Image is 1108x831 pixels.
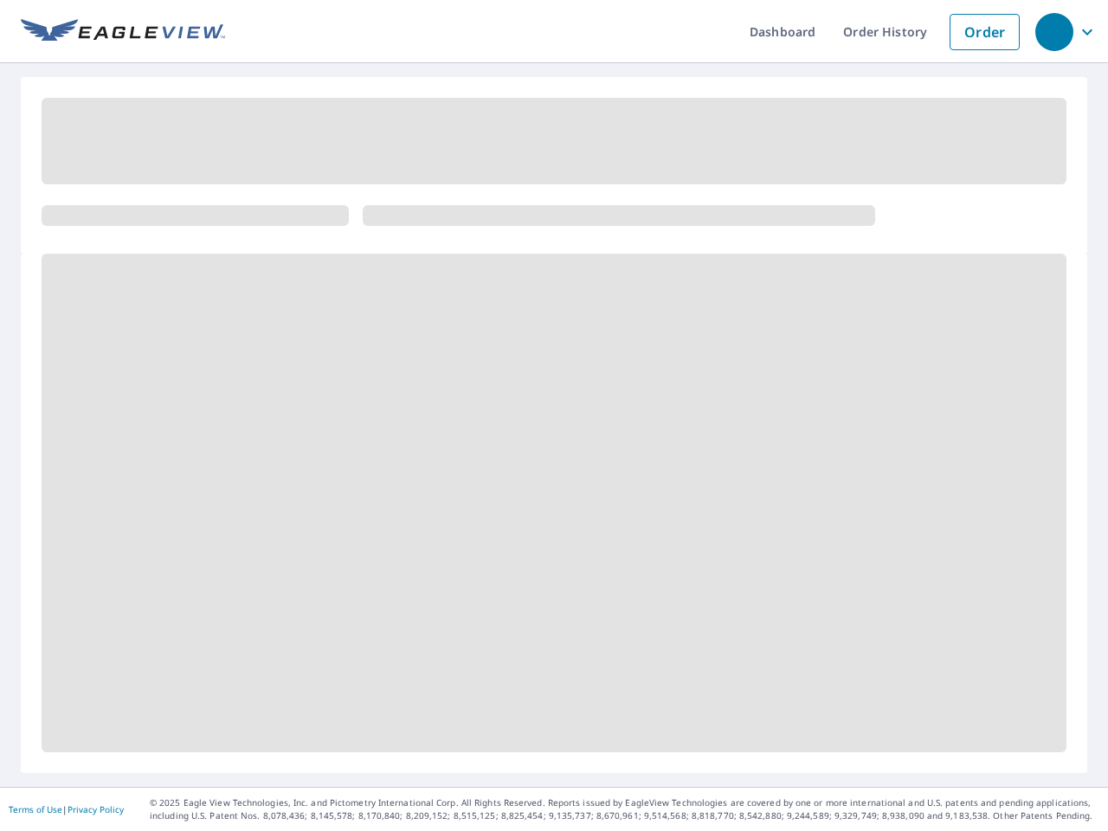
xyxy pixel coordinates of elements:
a: Privacy Policy [68,803,124,815]
p: | [9,804,124,815]
a: Terms of Use [9,803,62,815]
img: EV Logo [21,19,225,45]
p: © 2025 Eagle View Technologies, Inc. and Pictometry International Corp. All Rights Reserved. Repo... [150,796,1099,822]
a: Order [950,14,1020,50]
